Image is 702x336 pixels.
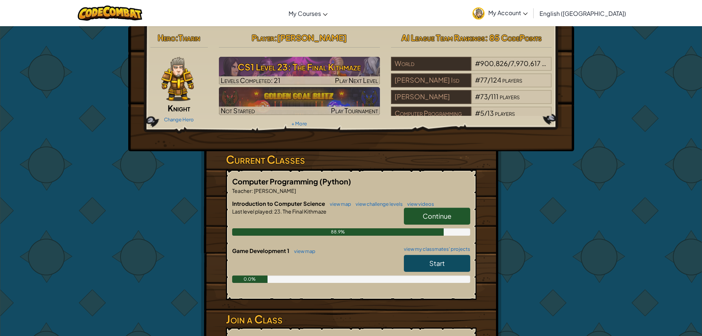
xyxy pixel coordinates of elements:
[232,187,252,194] span: Teacher
[500,92,520,101] span: players
[391,114,552,122] a: Computer Programming#5/13players
[423,212,451,220] span: Continue
[391,73,471,87] div: [PERSON_NAME] Isd
[226,311,476,328] h3: Join a Class
[161,57,194,101] img: knight-pose.png
[232,276,268,283] div: 0.0%
[488,92,491,101] span: /
[480,109,484,117] span: 5
[391,97,552,105] a: [PERSON_NAME]#73/111players
[175,32,178,43] span: :
[429,259,445,267] span: Start
[290,248,315,254] a: view map
[277,32,347,43] span: [PERSON_NAME]
[475,76,480,84] span: #
[487,109,494,117] span: 13
[232,208,272,215] span: Last level played
[164,117,194,122] a: Change Hero
[495,109,515,117] span: players
[502,76,522,84] span: players
[536,3,630,23] a: English ([GEOGRAPHIC_DATA])
[401,32,485,43] span: AI League Team Rankings
[274,32,277,43] span: :
[285,3,331,23] a: My Courses
[488,9,528,17] span: My Account
[480,92,488,101] span: 73
[400,247,470,252] a: view my classmates' projects
[511,59,541,67] span: 7,970,617
[232,200,326,207] span: Introduction to Computer Science
[480,59,508,67] span: 900,826
[472,7,485,20] img: avatar
[391,90,471,104] div: [PERSON_NAME]
[158,32,175,43] span: Hero
[490,76,501,84] span: 124
[335,76,378,84] span: Play Next Level
[326,201,351,207] a: view map
[226,151,476,168] h3: Current Classes
[485,32,542,43] span: : 85 CodePoints
[488,76,490,84] span: /
[272,208,273,215] span: :
[319,177,351,186] span: (Python)
[219,57,380,85] img: CS1 Level 23: The Final Kithmaze
[391,57,471,71] div: World
[469,1,531,25] a: My Account
[391,107,471,121] div: Computer Programming
[391,80,552,89] a: [PERSON_NAME] Isd#77/124players
[289,10,321,17] span: My Courses
[475,92,480,101] span: #
[252,32,274,43] span: Player
[331,106,378,115] span: Play Tournament
[221,76,280,84] span: Levels Completed: 21
[78,6,142,21] img: CodeCombat logo
[232,228,444,236] div: 88.9%
[273,208,282,215] span: 23.
[539,10,626,17] span: English ([GEOGRAPHIC_DATA])
[508,59,511,67] span: /
[391,64,552,72] a: World#900,826/7,970,617players
[253,187,296,194] span: [PERSON_NAME]
[232,177,319,186] span: Computer Programming
[219,87,380,115] a: Not StartedPlay Tournament
[219,59,380,75] h3: CS1 Level 23: The Final Kithmaze
[282,208,326,215] span: The Final Kithmaze
[480,76,488,84] span: 77
[352,201,403,207] a: view challenge levels
[475,59,480,67] span: #
[232,247,290,254] span: Game Development 1
[221,106,255,115] span: Not Started
[491,92,499,101] span: 111
[404,201,434,207] a: view videos
[178,32,200,43] span: Tharin
[484,109,487,117] span: /
[252,187,253,194] span: :
[291,121,307,127] a: + More
[475,109,480,117] span: #
[219,87,380,115] img: Golden Goal
[168,103,190,113] span: Knight
[219,57,380,85] a: Play Next Level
